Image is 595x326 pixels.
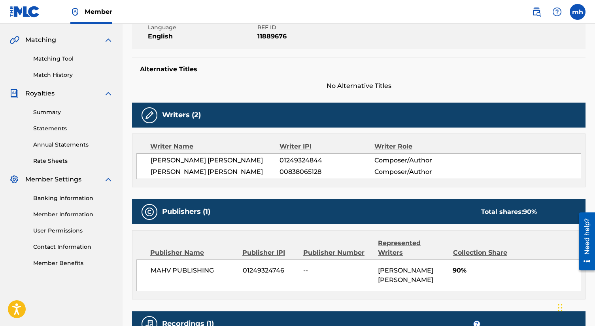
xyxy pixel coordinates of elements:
a: Rate Sheets [33,157,113,165]
div: Writer Name [150,142,280,151]
div: Writer IPI [280,142,374,151]
span: 90% [453,266,581,275]
div: Help [549,4,565,20]
span: Member [85,7,112,16]
div: Publisher Number [303,248,372,257]
span: 01249324844 [280,156,374,165]
span: -- [303,266,372,275]
h5: Alternative Titles [140,65,578,73]
img: Publishers [145,207,154,217]
a: Statements [33,124,113,133]
img: expand [104,175,113,184]
a: Member Information [33,210,113,219]
a: Summary [33,108,113,116]
a: Member Benefits [33,259,113,267]
a: Contact Information [33,243,113,251]
img: Royalties [9,89,19,98]
span: Composer/Author [374,156,461,165]
div: Writer Role [374,142,461,151]
h5: Writers (2) [162,111,201,120]
img: help [552,7,562,17]
iframe: Chat Widget [555,288,595,326]
a: Matching Tool [33,55,113,63]
div: Collection Share [453,248,518,257]
a: Public Search [529,4,544,20]
a: Annual Statements [33,141,113,149]
img: search [532,7,541,17]
span: REF ID [257,23,365,32]
span: [PERSON_NAME] [PERSON_NAME] [151,156,280,165]
img: Writers [145,111,154,120]
img: Member Settings [9,175,19,184]
span: 00838065128 [280,167,374,177]
img: expand [104,89,113,98]
span: Member Settings [25,175,81,184]
span: MAHV PUBLISHING [151,266,237,275]
span: Composer/Author [374,167,461,177]
span: English [148,32,255,41]
span: [PERSON_NAME] [PERSON_NAME] [151,167,280,177]
a: User Permissions [33,227,113,235]
img: MLC Logo [9,6,40,17]
div: User Menu [570,4,586,20]
span: Matching [25,35,56,45]
span: 90 % [523,208,537,215]
img: Matching [9,35,19,45]
div: Publisher Name [150,248,236,257]
span: [PERSON_NAME] [PERSON_NAME] [378,267,433,284]
div: Represented Writers [378,238,447,257]
iframe: Resource Center [573,210,595,273]
a: Match History [33,71,113,79]
div: Drag [558,296,563,320]
img: expand [104,35,113,45]
span: 11889676 [257,32,365,41]
span: 01249324746 [243,266,298,275]
span: Language [148,23,255,32]
a: Banking Information [33,194,113,202]
span: No Alternative Titles [132,81,586,91]
div: Total shares: [481,207,537,217]
div: Publisher IPI [242,248,297,257]
h5: Publishers (1) [162,207,210,216]
img: Top Rightsholder [70,7,80,17]
span: Royalties [25,89,55,98]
